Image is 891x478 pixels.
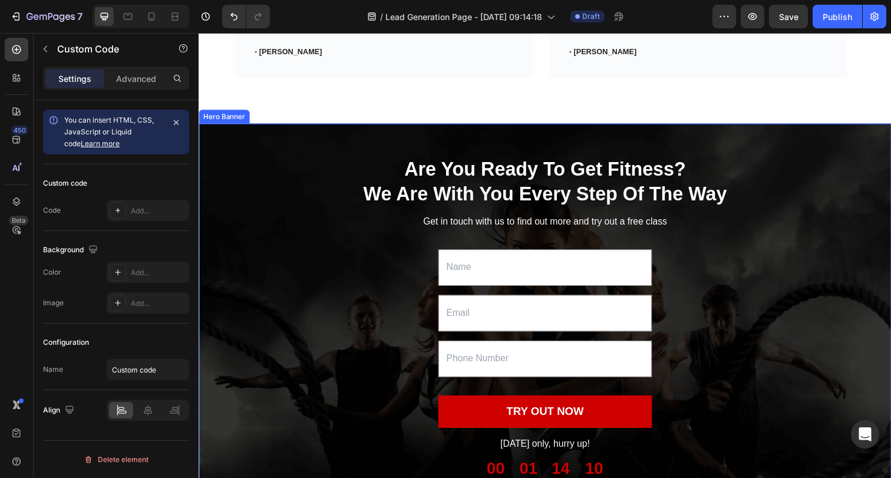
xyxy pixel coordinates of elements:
[131,268,186,278] div: Add...
[77,9,82,24] p: 7
[11,126,28,135] div: 450
[81,139,120,148] a: Learn more
[64,116,154,148] span: You can insert HTML, CSS, JavaScript or Liquid code
[385,11,542,23] span: Lead Generation Page - [DATE] 09:14:18
[293,434,313,456] div: 00
[58,72,91,85] p: Settings
[360,434,379,456] div: 14
[43,205,61,216] div: Code
[769,5,808,28] button: Save
[84,453,148,467] div: Delete element
[779,12,798,22] span: Save
[2,80,49,91] div: Hero Banner
[222,5,270,28] div: Undo/Redo
[5,5,88,28] button: 7
[57,42,157,56] p: Custom Code
[851,420,879,449] div: Open Intercom Messenger
[823,11,852,23] div: Publish
[246,411,461,428] p: [DATE] only, hurry up!
[43,403,77,418] div: Align
[245,268,463,305] input: Email
[131,298,186,309] div: Add...
[328,434,346,456] div: 01
[43,450,189,469] button: Delete element
[245,370,463,404] button: TRY OUT NOW
[43,267,61,278] div: Color
[131,206,186,216] div: Add...
[582,11,600,22] span: Draft
[9,216,28,225] div: Beta
[314,378,393,395] div: TRY OUT NOW
[245,314,463,351] input: Phone Number
[43,178,87,189] div: Custom code
[43,242,100,258] div: Background
[116,72,156,85] p: Advanced
[43,298,64,308] div: Image
[199,33,891,478] iframe: Design area
[813,5,862,28] button: Publish
[43,337,89,348] div: Configuration
[245,221,463,258] input: Name
[43,364,63,375] div: Name
[380,11,383,23] span: /
[393,434,414,456] div: 10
